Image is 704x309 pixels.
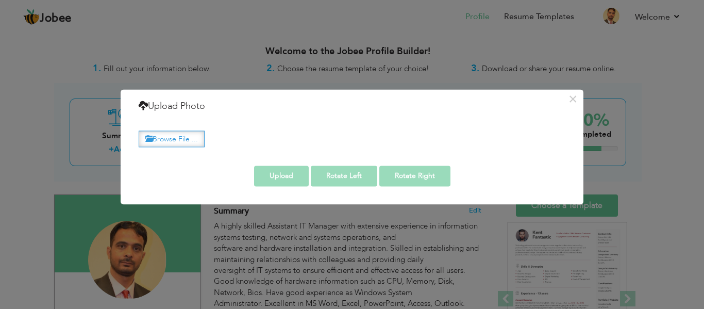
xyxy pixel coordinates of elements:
[139,131,205,147] label: Browse File ...
[311,166,377,186] button: Rotate Left
[139,100,205,113] h4: Upload Photo
[379,166,450,186] button: Rotate Right
[564,91,581,107] button: ×
[254,166,309,186] button: Upload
